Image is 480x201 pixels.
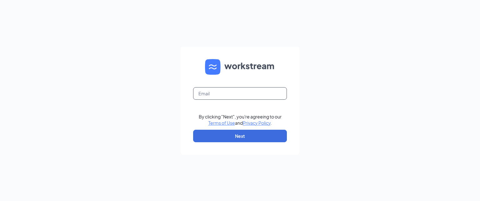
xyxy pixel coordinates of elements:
[193,87,287,100] input: Email
[243,120,271,126] a: Privacy Policy
[193,130,287,142] button: Next
[205,59,275,75] img: WS logo and Workstream text
[208,120,235,126] a: Terms of Use
[199,113,282,126] div: By clicking "Next", you're agreeing to our and .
